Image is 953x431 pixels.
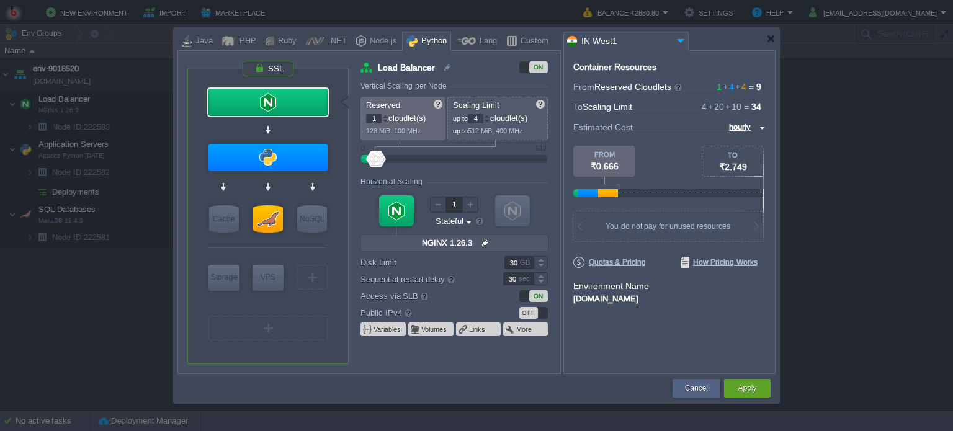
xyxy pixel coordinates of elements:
[208,144,328,171] div: Application Servers
[360,256,486,269] label: Disk Limit
[734,82,741,92] span: +
[421,324,448,334] button: Volumes
[297,265,328,290] div: Create New Layer
[519,307,538,319] div: OFF
[520,257,532,269] div: GB
[583,102,632,112] span: Scaling Limit
[573,102,583,112] span: To
[476,32,497,51] div: Lang
[751,102,761,112] span: 34
[685,382,708,394] button: Cancel
[453,110,544,123] p: cloudlet(s)
[360,82,450,91] div: Vertical Scaling per Node
[681,257,758,268] span: How Pricing Works
[366,127,421,135] span: 128 MiB, 100 MHz
[236,32,256,51] div: PHP
[253,265,284,291] div: Elastic VPS
[591,161,619,171] span: ₹0.666
[573,63,656,72] div: Container Resources
[573,82,594,92] span: From
[517,32,548,51] div: Custom
[453,115,468,122] span: up to
[360,177,426,186] div: Horizontal Scaling
[274,32,297,51] div: Ruby
[529,61,548,73] div: ON
[734,82,746,92] span: 4
[724,102,732,112] span: +
[192,32,213,51] div: Java
[702,102,707,112] span: 4
[453,127,468,135] span: up to
[702,151,763,159] div: TO
[719,162,747,172] span: ₹2.749
[453,100,499,110] span: Scaling Limit
[707,102,724,112] span: 20
[209,205,239,233] div: Cache
[573,257,646,268] span: Quotas & Pricing
[741,102,751,112] span: =
[717,82,722,92] span: 1
[573,281,649,291] label: Environment Name
[724,102,741,112] span: 10
[361,144,365,152] div: 0
[573,151,635,158] div: FROM
[573,292,766,303] div: [DOMAIN_NAME]
[366,110,441,123] p: cloudlet(s)
[297,205,327,233] div: NoSQL
[756,82,761,92] span: 9
[594,82,683,92] span: Reserved Cloudlets
[529,290,548,302] div: ON
[366,100,400,110] span: Reserved
[208,265,239,291] div: Storage Containers
[366,32,397,51] div: Node.js
[746,82,756,92] span: =
[360,289,486,303] label: Access via SLB
[469,324,486,334] button: Links
[535,144,547,152] div: 512
[253,265,284,290] div: VPS
[418,32,447,51] div: Python
[360,272,486,286] label: Sequential restart delay
[208,316,328,340] div: Create New Layer
[374,324,402,334] button: Variables
[324,32,347,51] div: .NET
[722,82,734,92] span: 4
[208,89,328,116] div: Load Balancer
[519,273,532,285] div: sec
[360,306,486,319] label: Public IPv4
[738,382,756,394] button: Apply
[253,205,283,233] div: SQL Databases
[573,120,633,134] span: Estimated Cost
[516,324,533,334] button: More
[722,82,729,92] span: +
[707,102,714,112] span: +
[468,127,523,135] span: 512 MiB, 400 MHz
[208,265,239,290] div: Storage
[297,205,327,233] div: NoSQL Databases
